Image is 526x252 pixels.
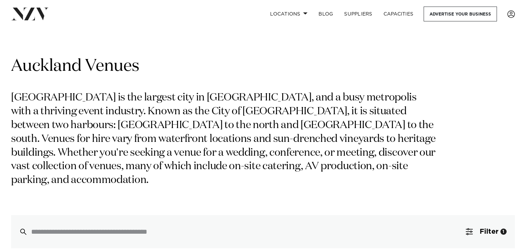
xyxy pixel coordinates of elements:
button: Filter1 [458,215,515,248]
img: nzv-logo.png [11,8,49,20]
a: BLOG [313,7,339,21]
a: Capacities [378,7,419,21]
a: Locations [265,7,313,21]
p: [GEOGRAPHIC_DATA] is the largest city in [GEOGRAPHIC_DATA], and a busy metropolis with a thriving... [11,91,439,187]
a: Advertise your business [424,7,497,21]
span: Filter [480,228,498,235]
h1: Auckland Venues [11,56,515,77]
a: SUPPLIERS [339,7,378,21]
div: 1 [500,229,507,235]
